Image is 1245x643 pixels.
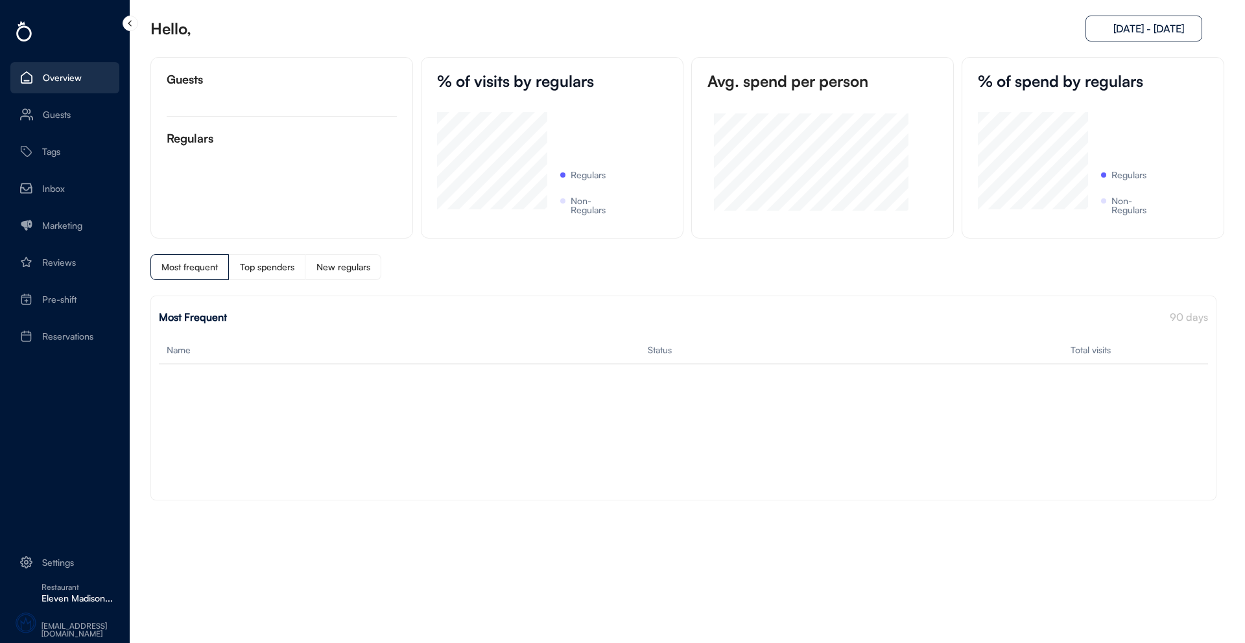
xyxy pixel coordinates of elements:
[20,108,33,121] img: Icon%20%281%29.svg
[1111,170,1146,180] div: Regulars
[1071,345,1111,355] div: Total visits
[1113,23,1191,34] div: [DATE] - [DATE]
[20,293,32,305] img: calendar-plus-01%20%281%29.svg
[43,73,82,82] div: Overview
[20,330,32,342] img: Icon%20%2818%29.svg
[316,263,370,272] div: New regulars
[150,21,191,36] div: Hello,
[20,71,33,84] img: Icon.svg
[42,295,77,304] div: Pre-shift
[16,583,36,603] img: eleven-madison-park-new-york-ny-logo-1.jpg
[240,263,294,272] div: Top spenders
[20,556,32,568] img: Icon%20%2813%29.svg
[1170,310,1208,323] font: 90 days
[707,73,938,89] div: Avg. spend per person
[43,110,71,119] div: Guests
[1097,23,1107,34] img: Icon%20%284%29.svg
[20,256,32,268] img: star-01.svg
[159,310,227,323] strong: Most Frequent
[42,147,60,156] div: Tags
[42,558,74,567] div: Settings
[42,332,93,341] div: Reservations
[161,263,218,272] div: Most frequent
[41,594,119,603] div: Eleven Madison...
[42,184,65,193] div: Inbox
[10,21,38,41] img: Group%201456.svg
[648,345,790,355] div: Status
[42,221,82,230] div: Marketing
[167,73,239,85] div: Guests
[167,132,213,144] div: Regulars
[437,73,670,89] div: % of visits by regulars
[1207,23,1219,34] img: info-circle.svg
[167,345,361,355] div: Name
[978,73,1211,89] div: % of spend by regulars
[42,258,76,267] div: Reviews
[41,622,119,638] div: [EMAIL_ADDRESS][DOMAIN_NAME]
[20,145,32,158] img: Tag%20%281%29.svg
[1111,196,1165,215] div: Non-Regulars
[20,219,32,231] img: Group%201487.svg
[16,613,36,633] img: loyalistlogo.svg
[41,583,119,591] div: Restaurant
[20,182,32,194] img: Vector%20%2813%29.svg
[571,170,606,180] div: Regulars
[571,196,624,215] div: Non-Regulars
